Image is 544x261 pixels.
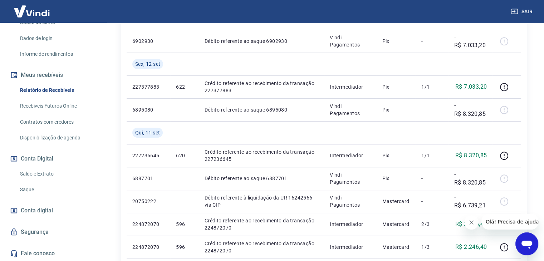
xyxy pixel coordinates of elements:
[382,38,410,45] p: Pix
[330,171,371,186] p: Vindi Pagamentos
[205,217,318,231] p: Crédito referente ao recebimento da transação 224872070
[421,38,442,45] p: -
[455,220,487,228] p: R$ 2.246,40
[17,83,98,98] a: Relatório de Recebíveis
[132,175,165,182] p: 6887701
[132,152,165,159] p: 227236645
[176,221,193,228] p: 596
[515,232,538,255] iframe: Botão para abrir a janela de mensagens
[9,203,98,218] a: Conta digital
[205,80,318,94] p: Crédito referente ao recebimento da transação 227377883
[4,5,60,11] span: Olá! Precisa de ajuda?
[454,193,487,210] p: -R$ 6.739,21
[382,198,410,205] p: Mastercard
[205,38,318,45] p: Débito referente ao saque 6902930
[455,151,487,160] p: R$ 8.320,85
[421,221,442,228] p: 2/3
[330,34,371,48] p: Vindi Pagamentos
[330,221,371,228] p: Intermediador
[132,243,165,251] p: 224872070
[421,106,442,113] p: -
[330,83,371,90] p: Intermediador
[205,194,318,208] p: Débito referente à liquidação da UR 16242566 via CIP
[9,151,98,167] button: Conta Digital
[132,198,165,205] p: 20750222
[330,103,371,117] p: Vindi Pagamentos
[176,152,193,159] p: 620
[17,99,98,113] a: Recebíveis Futuros Online
[132,221,165,228] p: 224872070
[382,152,410,159] p: Pix
[9,224,98,240] a: Segurança
[176,83,193,90] p: 622
[455,83,487,91] p: R$ 7.033,20
[205,175,318,182] p: Débito referente ao saque 6887701
[135,129,160,136] span: Qui, 11 set
[9,0,55,22] img: Vindi
[205,240,318,254] p: Crédito referente ao recebimento da transação 224872070
[205,148,318,163] p: Crédito referente ao recebimento da transação 227236645
[176,243,193,251] p: 596
[17,130,98,145] a: Disponibilização de agenda
[510,5,535,18] button: Sair
[421,243,442,251] p: 1/3
[9,67,98,83] button: Meus recebíveis
[135,60,160,68] span: Sex, 12 set
[330,194,371,208] p: Vindi Pagamentos
[17,47,98,61] a: Informe de rendimentos
[21,206,53,216] span: Conta digital
[382,243,410,251] p: Mastercard
[132,106,165,113] p: 6895080
[330,243,371,251] p: Intermediador
[17,31,98,46] a: Dados de login
[132,83,165,90] p: 227377883
[421,198,442,205] p: -
[481,214,538,230] iframe: Mensagem da empresa
[132,38,165,45] p: 6902930
[454,101,487,118] p: -R$ 8.320,85
[454,33,487,50] p: -R$ 7.033,20
[382,106,410,113] p: Pix
[464,215,479,230] iframe: Fechar mensagem
[382,175,410,182] p: Pix
[455,243,487,251] p: R$ 2.246,40
[421,152,442,159] p: 1/1
[205,106,318,113] p: Débito referente ao saque 6895080
[454,170,487,187] p: -R$ 8.320,85
[17,167,98,181] a: Saldo e Extrato
[382,221,410,228] p: Mastercard
[17,182,98,197] a: Saque
[17,115,98,129] a: Contratos com credores
[330,152,371,159] p: Intermediador
[382,83,410,90] p: Pix
[421,175,442,182] p: -
[421,83,442,90] p: 1/1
